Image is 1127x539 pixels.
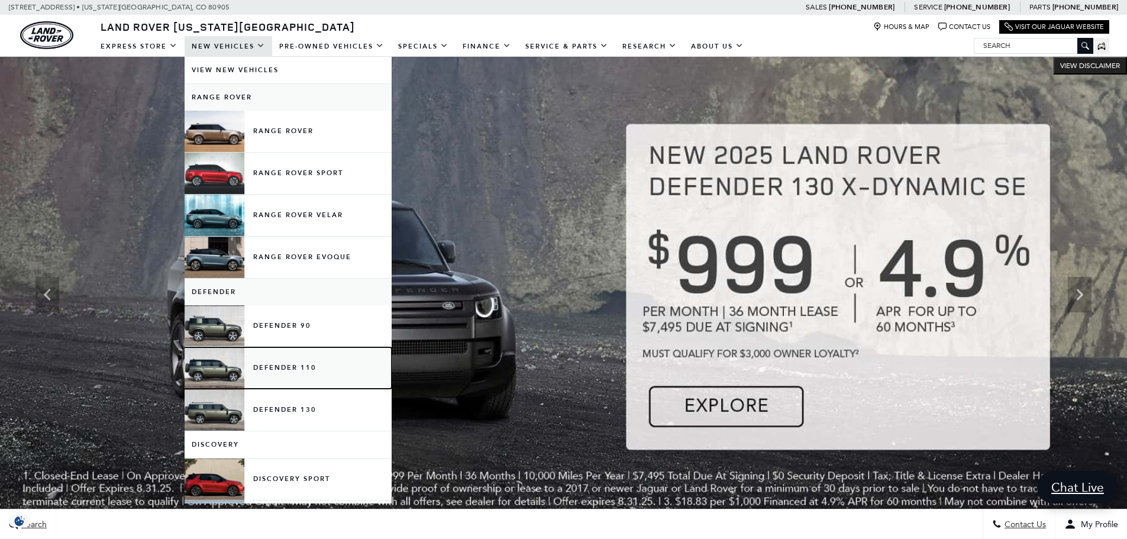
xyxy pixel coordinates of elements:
span: Sales [806,3,827,11]
a: Range Rover [185,111,392,152]
span: Land Rover [US_STATE][GEOGRAPHIC_DATA] [101,20,355,34]
a: Research [615,36,684,57]
a: Defender 130 [185,389,392,431]
span: VIEW DISCLAIMER [1060,61,1120,70]
span: Parts [1029,3,1051,11]
img: Land Rover [20,21,73,49]
a: Pre-Owned Vehicles [272,36,391,57]
button: Open user profile menu [1055,509,1127,539]
a: View New Vehicles [185,57,392,83]
a: EXPRESS STORE [93,36,185,57]
a: Service & Parts [518,36,615,57]
span: Contact Us [1002,519,1046,530]
a: Range Rover Evoque [185,237,392,278]
a: Specials [391,36,456,57]
div: Next [1068,277,1092,312]
a: About Us [684,36,751,57]
a: Range Rover Velar [185,195,392,236]
a: Visit Our Jaguar Website [1005,22,1104,31]
nav: Main Navigation [93,36,751,57]
a: Finance [456,36,518,57]
a: [STREET_ADDRESS] • [US_STATE][GEOGRAPHIC_DATA], CO 80905 [9,3,230,11]
span: Service [914,3,942,11]
a: New Vehicles [185,36,272,57]
a: Contact Us [938,22,990,31]
a: Defender [185,279,392,305]
a: Hours & Map [873,22,929,31]
a: [PHONE_NUMBER] [944,2,1010,12]
button: VIEW DISCLAIMER [1053,57,1127,75]
section: Click to Open Cookie Consent Modal [6,515,33,527]
a: Range Rover [185,84,392,111]
a: Range Rover Sport [185,153,392,194]
input: Search [974,38,1093,53]
a: Discovery Sport [185,459,392,500]
a: land-rover [20,21,73,49]
a: [PHONE_NUMBER] [1052,2,1118,12]
a: Discovery [185,431,392,458]
span: Chat Live [1045,479,1110,495]
a: Defender 90 [185,305,392,347]
a: Chat Live [1037,471,1118,504]
div: Previous [35,277,59,312]
img: Opt-Out Icon [6,515,33,527]
a: [PHONE_NUMBER] [829,2,895,12]
a: Land Rover [US_STATE][GEOGRAPHIC_DATA] [93,20,362,34]
a: Defender 110 [185,347,392,389]
span: My Profile [1076,519,1118,530]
